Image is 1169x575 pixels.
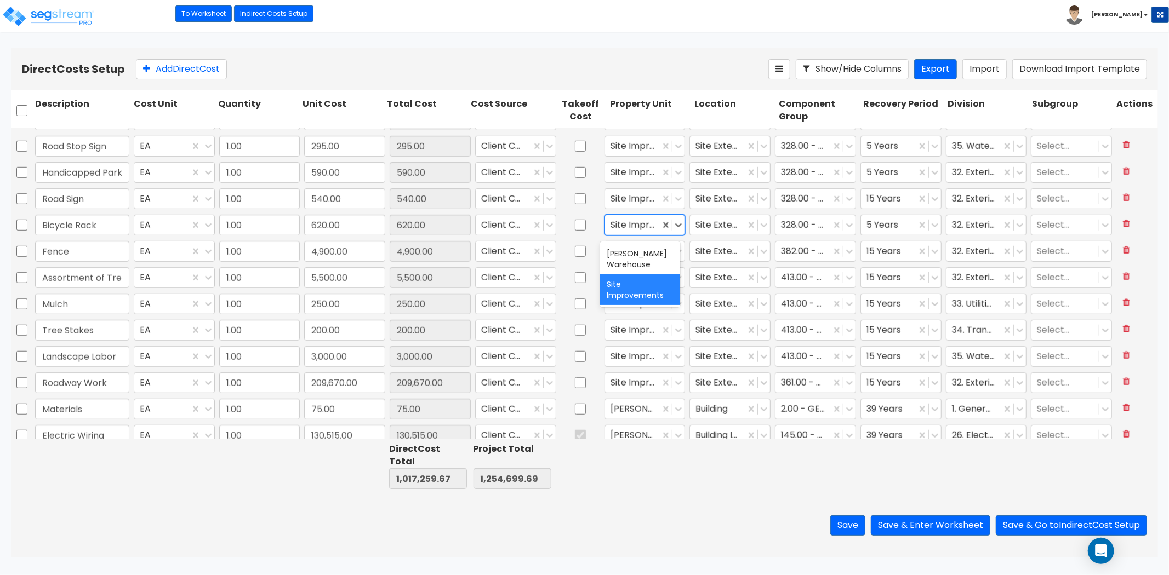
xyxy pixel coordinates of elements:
[946,215,1027,235] div: 32. Exterior Improvements
[1012,59,1147,79] button: Download Import Template
[475,425,556,446] div: Client Cost
[860,425,942,446] div: 39 Years
[860,320,942,341] div: 15 Years
[1030,96,1114,125] div: Subgroup
[1116,425,1137,444] button: Delete Row
[216,96,300,125] div: Quantity
[134,162,215,183] div: EA
[134,241,215,262] div: EA
[946,372,1027,393] div: 32. Exterior Improvements
[22,61,125,77] b: Direct Costs Setup
[1116,346,1137,365] button: Delete Row
[134,372,215,393] div: EA
[796,59,909,79] button: Show/Hide Columns
[300,96,385,125] div: Unit Cost
[860,267,942,288] div: 15 Years
[554,96,608,125] div: Takeoff Cost
[605,372,686,393] div: Site Improvements
[134,425,215,446] div: EA
[134,136,215,157] div: EA
[775,267,856,288] div: 413.00 - SITE LANDSCAPING
[689,162,771,183] div: Site Exterior
[134,215,215,235] div: EA
[946,346,1027,367] div: 35. Waterway and Marine Construction
[775,241,856,262] div: 382.00 - SITE FENCING & GATES
[689,399,771,419] div: Building
[946,162,1027,183] div: 32. Exterior Improvements
[1116,320,1137,339] button: Delete Row
[689,294,771,314] div: Site Exterior
[132,96,216,125] div: Cost Unit
[475,399,556,419] div: Client Cost
[1116,215,1137,234] button: Delete Row
[689,136,771,157] div: Site Exterior
[608,96,693,125] div: Property Unit
[860,188,942,209] div: 15 Years
[1088,538,1114,564] div: Open Intercom Messenger
[1116,372,1137,392] button: Delete Row
[2,5,95,27] img: logo_pro_r.png
[600,244,680,274] div: [PERSON_NAME] Warehouse
[134,267,215,288] div: EA
[830,515,865,536] button: Save
[777,96,861,125] div: Component Group
[689,188,771,209] div: Site Exterior
[1114,96,1158,125] div: Actions
[775,136,856,157] div: 328.00 - SIGNAGE
[860,241,942,262] div: 15 Years
[946,320,1027,341] div: 34. Transportation
[475,267,556,288] div: Client Cost
[475,188,556,209] div: Client Cost
[946,425,1027,446] div: 26. Electrical
[962,59,1007,79] button: Import
[605,320,686,341] div: Site Improvements
[860,215,942,235] div: 5 Years
[134,320,215,341] div: EA
[1116,162,1137,181] button: Delete Row
[134,294,215,314] div: EA
[914,59,957,79] button: Export
[775,425,856,446] div: 145.00 - GENERAL ELECTRICAL
[234,5,313,22] a: Indirect Costs Setup
[689,346,771,367] div: Site Exterior
[689,267,771,288] div: Site Exterior
[946,399,1027,419] div: 1. General Requirements
[860,294,942,314] div: 15 Years
[775,346,856,367] div: 413.00 - SITE LANDSCAPING
[775,162,856,183] div: 328.00 - SIGNAGE
[689,320,771,341] div: Site Exterior
[605,136,686,157] div: Site Improvements
[605,215,686,235] div: Site Improvements
[134,399,215,419] div: EA
[946,267,1027,288] div: 32. Exterior Improvements
[871,515,990,536] button: Save & Enter Worksheet
[689,372,771,393] div: Site Exterior
[1091,10,1143,19] b: [PERSON_NAME]
[136,59,227,79] button: AddDirectCost
[389,443,467,468] div: Direct Cost Total
[33,96,132,125] div: Description
[860,136,942,157] div: 5 Years
[946,294,1027,314] div: 33. Utilities
[860,372,942,393] div: 15 Years
[1116,399,1137,418] button: Delete Row
[1116,294,1137,313] button: Delete Row
[1116,267,1137,286] button: Delete Row
[605,425,686,446] div: Lafferty Warehouse
[768,59,790,79] button: Reorder Items
[1065,5,1084,25] img: avatar.png
[475,162,556,183] div: Client Cost
[605,188,686,209] div: Site Improvements
[860,162,942,183] div: 5 Years
[946,241,1027,262] div: 32. Exterior Improvements
[775,372,856,393] div: 361.00 - SITE ASPHALT PAVING
[605,399,686,419] div: Lafferty Warehouse
[689,241,771,262] div: Site Exterior
[134,188,215,209] div: EA
[605,346,686,367] div: Site Improvements
[134,346,215,367] div: EA
[775,320,856,341] div: 413.00 - SITE LANDSCAPING
[692,96,777,125] div: Location
[946,188,1027,209] div: 32. Exterior Improvements
[600,274,680,305] div: Site Improvements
